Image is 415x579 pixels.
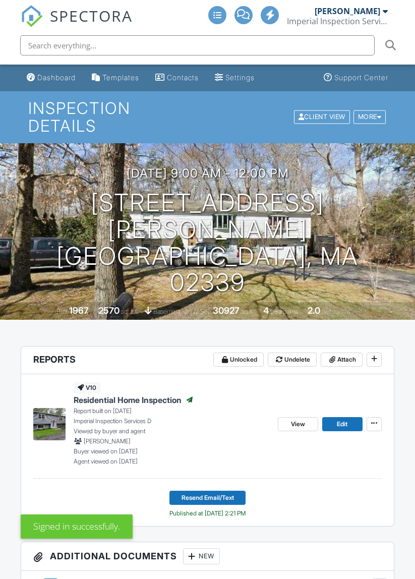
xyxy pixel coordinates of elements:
h1: Inspection Details [28,99,387,135]
h3: Additional Documents [21,542,394,571]
div: Support Center [334,73,388,82]
div: More [353,110,386,124]
a: Settings [211,69,259,87]
a: Dashboard [23,69,80,87]
h3: [DATE] 9:00 am - 12:00 pm [127,166,289,180]
span: basement [153,308,181,315]
a: Support Center [320,69,392,87]
span: Lot Size [190,308,211,315]
div: Settings [225,73,255,82]
div: 2.0 [308,305,320,316]
span: bathrooms [322,308,350,315]
div: New [183,548,220,564]
div: Signed in successfully. [21,514,133,539]
div: Dashboard [37,73,76,82]
h1: [STREET_ADDRESS][PERSON_NAME] [GEOGRAPHIC_DATA], MA 02339 [16,190,399,296]
span: sq. ft. [121,308,135,315]
div: Client View [294,110,350,124]
div: Templates [102,73,139,82]
div: 2570 [98,305,120,316]
a: Contacts [151,69,203,87]
span: Built [56,308,68,315]
div: 4 [263,305,269,316]
span: SPECTORA [50,5,133,26]
input: Search everything... [20,35,375,55]
div: Imperial Inspection Services [287,16,388,26]
div: 1967 [69,305,89,316]
span: bedrooms [270,308,298,315]
div: [PERSON_NAME] [315,6,380,16]
div: Contacts [167,73,199,82]
span: sq.ft. [241,308,254,315]
div: 30927 [213,305,240,316]
img: The Best Home Inspection Software - Spectora [21,5,43,27]
a: Client View [293,113,352,121]
a: SPECTORA [21,14,133,35]
a: Templates [88,69,143,87]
